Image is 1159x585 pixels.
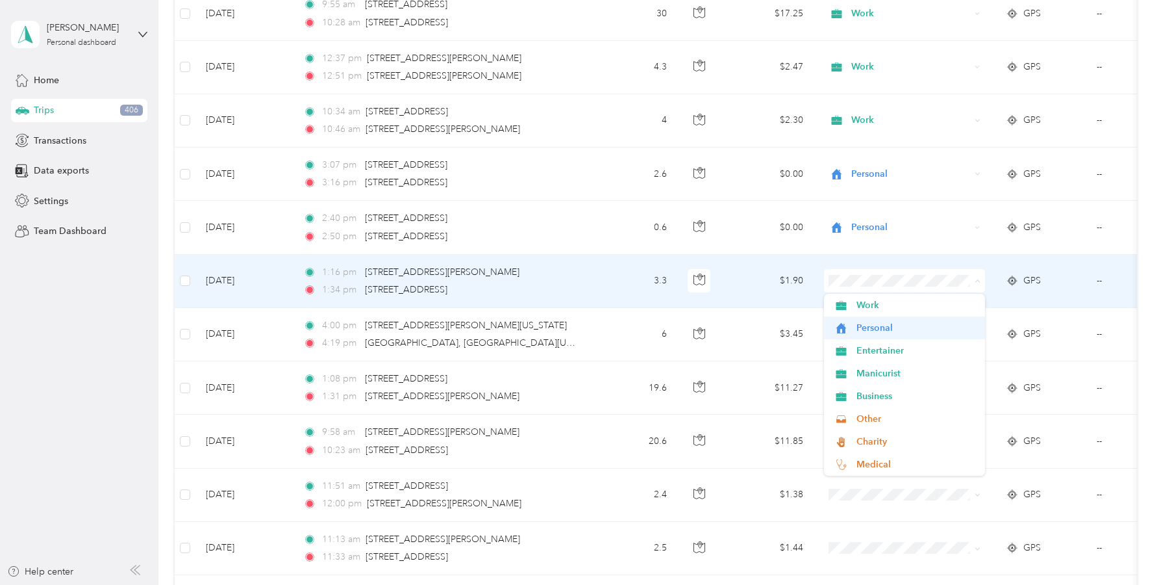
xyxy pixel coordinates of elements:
[34,194,68,208] span: Settings
[592,522,677,575] td: 2.5
[7,565,73,578] button: Help center
[322,443,360,458] span: 10:23 am
[322,283,359,297] span: 1:34 pm
[365,337,703,348] span: [GEOGRAPHIC_DATA], [GEOGRAPHIC_DATA][US_STATE], [GEOGRAPHIC_DATA]
[365,177,447,188] span: [STREET_ADDRESS]
[195,201,293,254] td: [DATE]
[856,321,977,335] span: Personal
[367,53,521,64] span: [STREET_ADDRESS][PERSON_NAME]
[366,106,448,117] span: [STREET_ADDRESS]
[366,480,448,491] span: [STREET_ADDRESS]
[322,122,360,136] span: 10:46 am
[322,105,360,119] span: 10:34 am
[365,231,447,242] span: [STREET_ADDRESS]
[723,41,814,94] td: $2.47
[723,469,814,522] td: $1.38
[367,498,521,509] span: [STREET_ADDRESS][PERSON_NAME]
[365,284,447,295] span: [STREET_ADDRESS]
[592,201,677,254] td: 0.6
[1023,541,1041,555] span: GPS
[851,113,970,127] span: Work
[365,373,447,384] span: [STREET_ADDRESS]
[851,60,970,74] span: Work
[856,298,977,312] span: Work
[851,6,970,21] span: Work
[34,73,59,87] span: Home
[856,344,977,357] span: Entertainer
[1023,327,1041,341] span: GPS
[365,426,519,437] span: [STREET_ADDRESS][PERSON_NAME]
[322,497,362,511] span: 12:00 pm
[365,320,567,331] span: [STREET_ADDRESS][PERSON_NAME][US_STATE]
[322,211,359,226] span: 2:40 pm
[723,361,814,415] td: $11.27
[856,458,977,471] span: Medical
[592,148,677,201] td: 2.6
[322,16,360,30] span: 10:28 am
[322,229,359,244] span: 2:50 pm
[322,265,359,279] span: 1:16 pm
[195,308,293,361] td: [DATE]
[592,469,677,522] td: 2.4
[365,266,519,278] span: [STREET_ADDRESS][PERSON_NAME]
[322,158,359,172] span: 3:07 pm
[723,255,814,308] td: $1.90
[366,551,448,562] span: [STREET_ADDRESS]
[365,391,519,402] span: [STREET_ADDRESS][PERSON_NAME]
[322,51,362,66] span: 12:37 pm
[592,255,677,308] td: 3.3
[851,220,970,235] span: Personal
[322,389,359,404] span: 1:31 pm
[1023,487,1041,502] span: GPS
[856,389,977,403] span: Business
[592,415,677,468] td: 20.6
[366,534,520,545] span: [STREET_ADDRESS][PERSON_NAME]
[322,336,359,350] span: 4:19 pm
[195,415,293,468] td: [DATE]
[723,148,814,201] td: $0.00
[34,164,89,177] span: Data exports
[723,94,814,148] td: $2.30
[1023,167,1041,181] span: GPS
[195,469,293,522] td: [DATE]
[1023,6,1041,21] span: GPS
[322,372,359,386] span: 1:08 pm
[34,103,54,117] span: Trips
[322,318,359,333] span: 4:00 pm
[322,479,360,493] span: 11:51 am
[1086,512,1159,585] iframe: Everlance-gr Chat Button Frame
[322,69,362,83] span: 12:51 pm
[195,41,293,94] td: [DATE]
[1023,60,1041,74] span: GPS
[195,94,293,148] td: [DATE]
[47,39,116,47] div: Personal dashboard
[365,159,447,170] span: [STREET_ADDRESS]
[723,201,814,254] td: $0.00
[322,175,359,190] span: 3:16 pm
[366,445,448,456] span: [STREET_ADDRESS]
[367,70,521,81] span: [STREET_ADDRESS][PERSON_NAME]
[195,361,293,415] td: [DATE]
[1023,274,1041,288] span: GPS
[366,123,520,135] span: [STREET_ADDRESS][PERSON_NAME]
[47,21,128,34] div: [PERSON_NAME]
[365,213,447,224] span: [STREET_ADDRESS]
[856,412,977,426] span: Other
[1023,220,1041,235] span: GPS
[322,425,359,439] span: 9:58 am
[723,522,814,575] td: $1.44
[592,361,677,415] td: 19.6
[1023,434,1041,448] span: GPS
[592,41,677,94] td: 4.3
[851,167,970,181] span: Personal
[723,415,814,468] td: $11.85
[322,550,360,564] span: 11:33 am
[592,308,677,361] td: 6
[34,134,86,148] span: Transactions
[1023,113,1041,127] span: GPS
[856,435,977,448] span: Charity
[195,522,293,575] td: [DATE]
[592,94,677,148] td: 4
[322,532,360,547] span: 11:13 am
